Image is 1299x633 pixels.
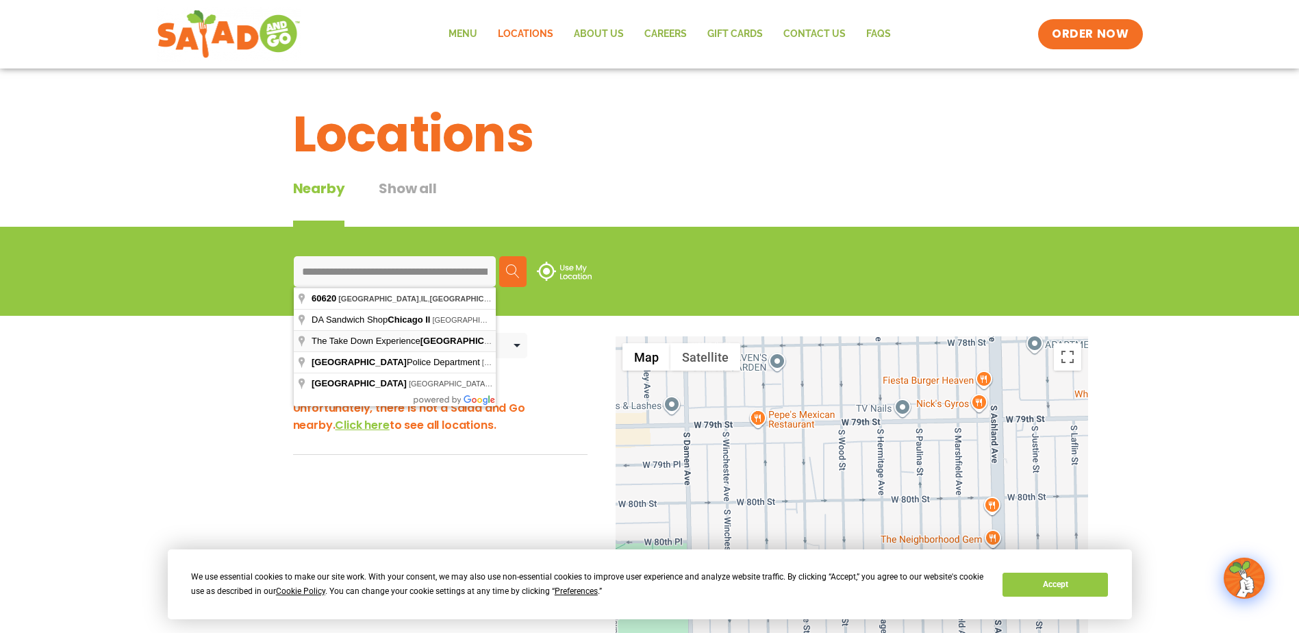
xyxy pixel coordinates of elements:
img: use-location.svg [537,262,592,281]
span: [GEOGRAPHIC_DATA], [GEOGRAPHIC_DATA], , [482,358,757,367]
a: Menu [438,18,488,50]
a: FAQs [856,18,901,50]
button: Show satellite imagery [670,343,740,371]
div: We use essential cookies to make our site work. With your consent, we may also use non-essential ... [191,570,986,599]
div: Cookie Consent Prompt [168,549,1132,619]
span: [GEOGRAPHIC_DATA], [GEOGRAPHIC_DATA] , [432,316,696,324]
span: [GEOGRAPHIC_DATA] [312,357,407,367]
button: Toggle fullscreen view [1054,343,1081,371]
a: GIFT CARDS [697,18,773,50]
span: [GEOGRAPHIC_DATA] [312,378,407,388]
a: Careers [634,18,697,50]
span: Cookie Policy [276,586,325,596]
h3: Bummer, we wish we were here, too! Unfortunately, there is not a Salad and Go nearby. to see all ... [293,382,588,434]
span: Chicago Il [388,314,430,325]
span: IL [421,295,428,303]
div: Nearby [293,178,345,227]
span: 0 [293,338,301,353]
span: The Take Down Experience [312,336,615,346]
span: Click here [335,417,389,433]
a: ORDER NOW [1038,19,1142,49]
button: Show street map [622,343,670,371]
button: Accept [1002,573,1108,597]
h1: Locations [293,97,1007,171]
img: search.svg [506,264,520,278]
span: [GEOGRAPHIC_DATA] [338,295,419,303]
span: , , [338,295,510,303]
nav: Menu [438,18,901,50]
span: 60620 [312,293,336,303]
div: Tabbed content [293,178,471,227]
span: DA Sandwich Shop [312,314,432,325]
img: new-SAG-logo-768×292 [157,7,301,62]
img: wpChatIcon [1225,559,1263,597]
span: [GEOGRAPHIC_DATA] [GEOGRAPHIC_DATA] [420,336,613,346]
a: Locations [488,18,564,50]
button: Show all [379,178,436,227]
span: Preferences [555,586,598,596]
a: Contact Us [773,18,856,50]
a: About Us [564,18,634,50]
span: Police Department [312,357,482,367]
span: ORDER NOW [1052,26,1128,42]
span: [GEOGRAPHIC_DATA], [GEOGRAPHIC_DATA], , [409,380,684,388]
div: Nearby Locations [293,337,401,354]
span: [GEOGRAPHIC_DATA] [430,295,511,303]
